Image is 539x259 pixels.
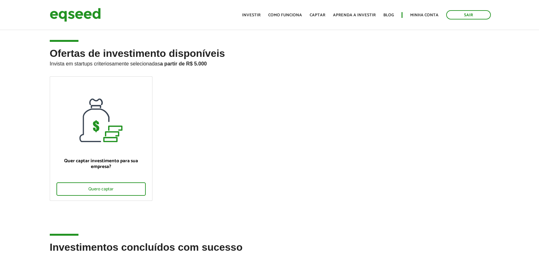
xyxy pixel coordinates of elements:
img: EqSeed [50,6,101,23]
p: Quer captar investimento para sua empresa? [56,158,146,170]
a: Aprenda a investir [333,13,376,17]
a: Sair [446,10,491,19]
h2: Ofertas de investimento disponíveis [50,48,489,76]
a: Como funciona [268,13,302,17]
div: Quero captar [56,182,146,196]
strong: a partir de R$ 5.000 [160,61,207,66]
a: Captar [310,13,325,17]
p: Invista em startups criteriosamente selecionadas [50,59,489,67]
a: Blog [383,13,394,17]
a: Minha conta [410,13,439,17]
a: Investir [242,13,261,17]
a: Quer captar investimento para sua empresa? Quero captar [50,76,152,201]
